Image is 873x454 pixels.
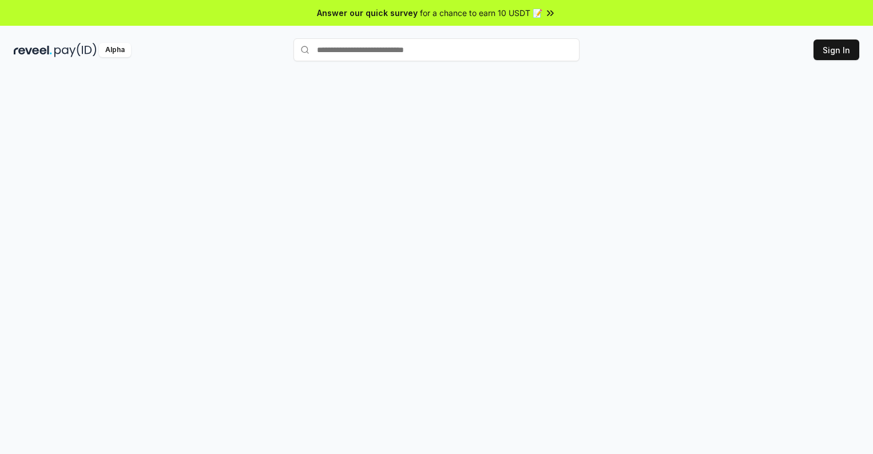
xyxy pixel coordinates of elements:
[814,40,859,60] button: Sign In
[317,7,418,19] span: Answer our quick survey
[54,43,97,57] img: pay_id
[99,43,131,57] div: Alpha
[14,43,52,57] img: reveel_dark
[420,7,542,19] span: for a chance to earn 10 USDT 📝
